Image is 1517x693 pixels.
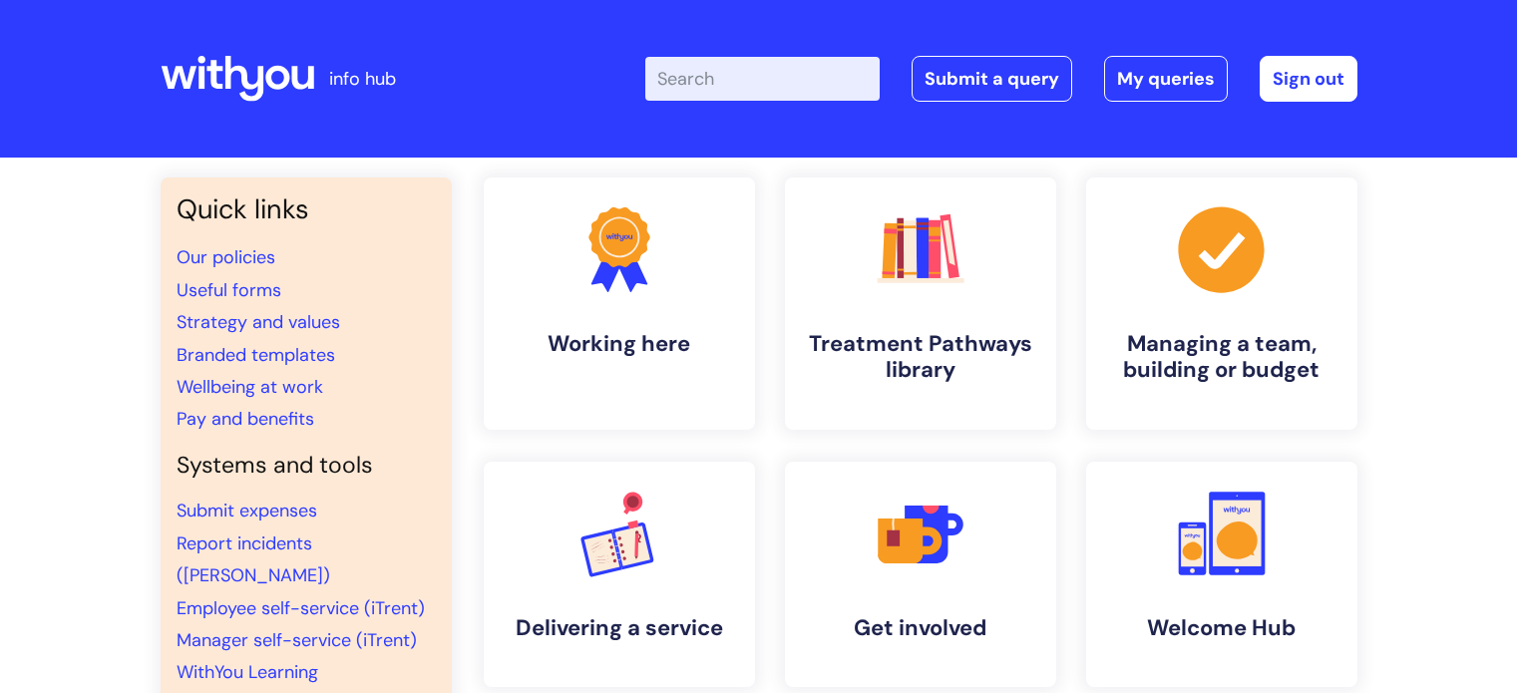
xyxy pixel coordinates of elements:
a: Branded templates [177,343,335,367]
a: Managing a team, building or budget [1086,177,1357,430]
h4: Welcome Hub [1102,615,1341,641]
a: Get involved [785,462,1056,687]
a: Strategy and values [177,310,340,334]
a: Submit a query [912,56,1072,102]
a: My queries [1104,56,1228,102]
a: Working here [484,177,755,430]
a: Sign out [1260,56,1357,102]
h4: Systems and tools [177,452,436,480]
a: WithYou Learning [177,660,318,684]
a: Our policies [177,245,275,269]
div: | - [645,56,1357,102]
h4: Working here [500,331,739,357]
h4: Get involved [801,615,1040,641]
a: Useful forms [177,278,281,302]
h4: Delivering a service [500,615,739,641]
a: Delivering a service [484,462,755,687]
h3: Quick links [177,193,436,225]
h4: Treatment Pathways library [801,331,1040,384]
p: info hub [329,63,396,95]
a: Report incidents ([PERSON_NAME]) [177,531,330,587]
a: Submit expenses [177,499,317,522]
a: Manager self-service (iTrent) [177,628,417,652]
a: Wellbeing at work [177,375,323,399]
a: Treatment Pathways library [785,177,1056,430]
h4: Managing a team, building or budget [1102,331,1341,384]
a: Employee self-service (iTrent) [177,596,425,620]
a: Welcome Hub [1086,462,1357,687]
input: Search [645,57,880,101]
a: Pay and benefits [177,407,314,431]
